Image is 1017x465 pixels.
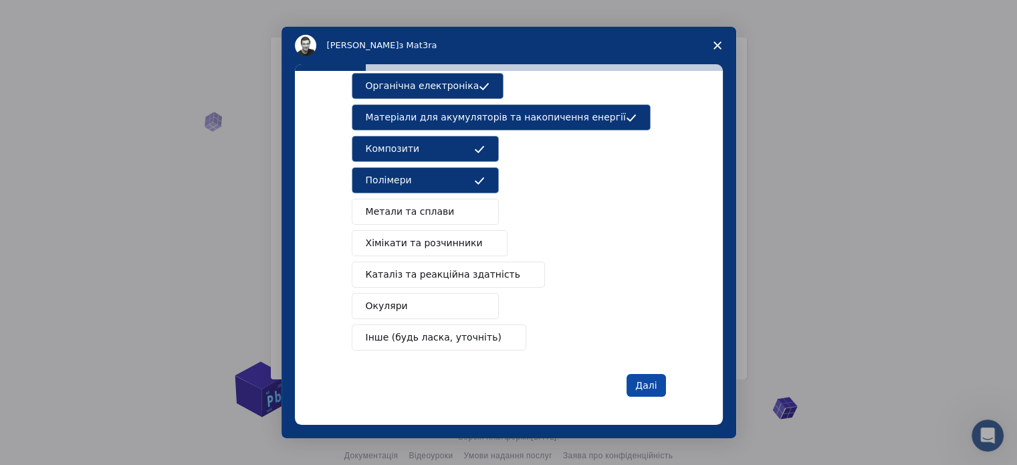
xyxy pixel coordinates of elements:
[295,35,316,56] img: Зображення профілю для Тимура
[366,238,483,248] font: Хімікати та розчинники
[352,199,499,225] button: Метали та сплави
[366,300,408,311] font: Окуляри
[352,136,499,162] button: Композити
[366,175,412,185] font: Полімери
[25,9,90,21] font: Підтримка
[366,80,479,91] font: Органічна електроніка
[352,293,499,319] button: Окуляри
[327,40,399,50] font: [PERSON_NAME]
[352,230,507,256] button: Хімікати та розчинники
[352,104,651,130] button: Матеріали для акумуляторів та накопичення енергії
[352,324,526,351] button: Інше (будь ласка, уточніть)
[366,143,420,154] font: Композити
[352,167,499,193] button: Полімери
[352,73,504,99] button: Органічна електроніка
[366,112,626,122] font: Матеріали для акумуляторів та накопичення енергії
[366,269,520,280] font: Каталіз та реакційна здатність
[635,380,657,391] font: Далі
[399,40,437,50] font: з Mat3ra
[366,206,455,217] font: Метали та сплави
[352,262,545,288] button: Каталіз та реакційна здатність
[366,332,501,343] font: Інше (будь ласка, уточніть)
[699,27,736,64] span: Закрити опитування
[627,374,665,397] button: Далі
